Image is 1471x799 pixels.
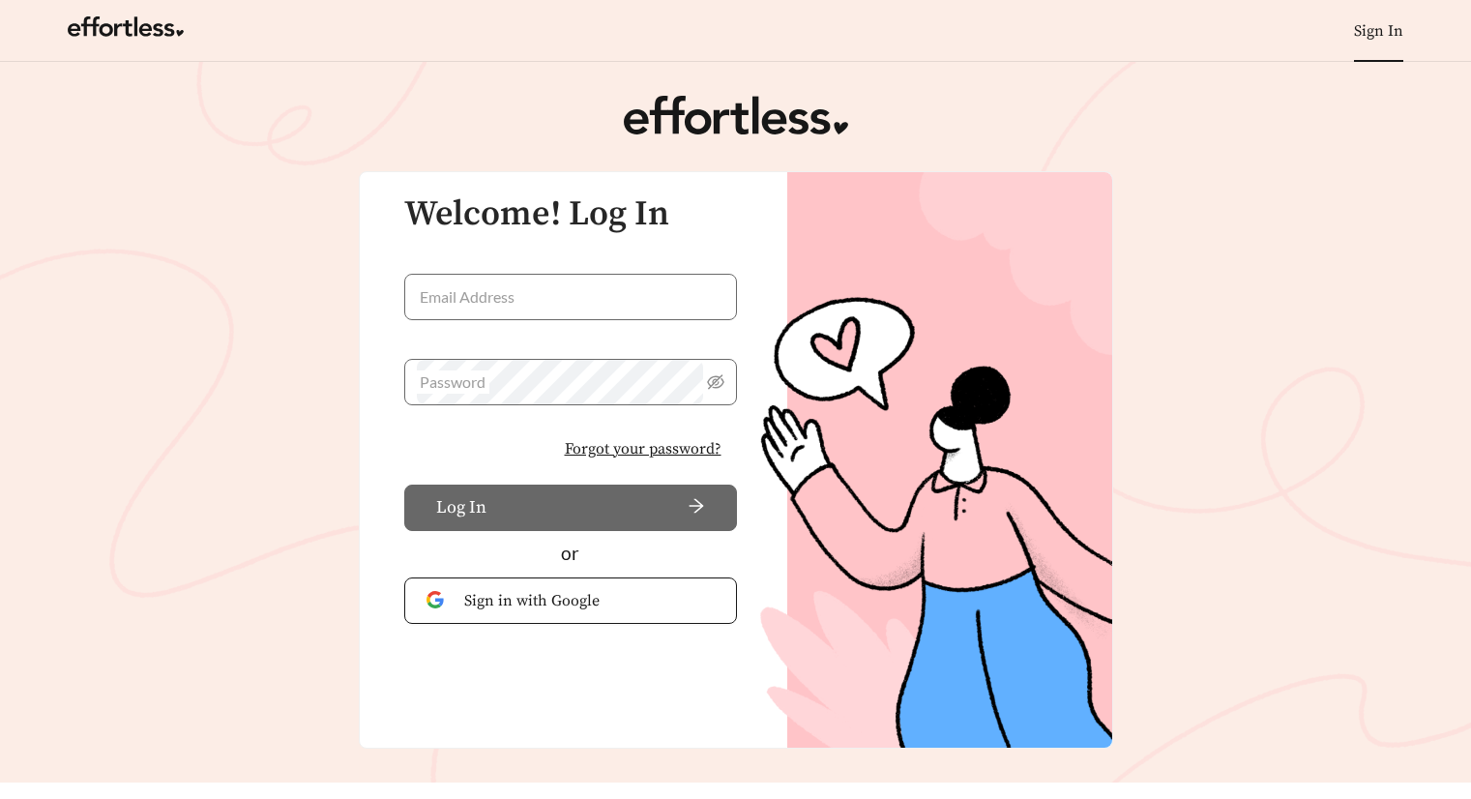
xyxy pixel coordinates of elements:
div: or [404,540,737,568]
span: Forgot your password? [565,437,721,460]
span: Sign in with Google [464,589,715,612]
a: Sign In [1354,21,1403,41]
h3: Welcome! Log In [404,195,737,234]
span: eye-invisible [707,373,724,391]
button: Forgot your password? [549,429,737,469]
button: Sign in with Google [404,577,737,624]
button: Log Inarrow-right [404,485,737,531]
img: Google Authentication [427,591,449,609]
